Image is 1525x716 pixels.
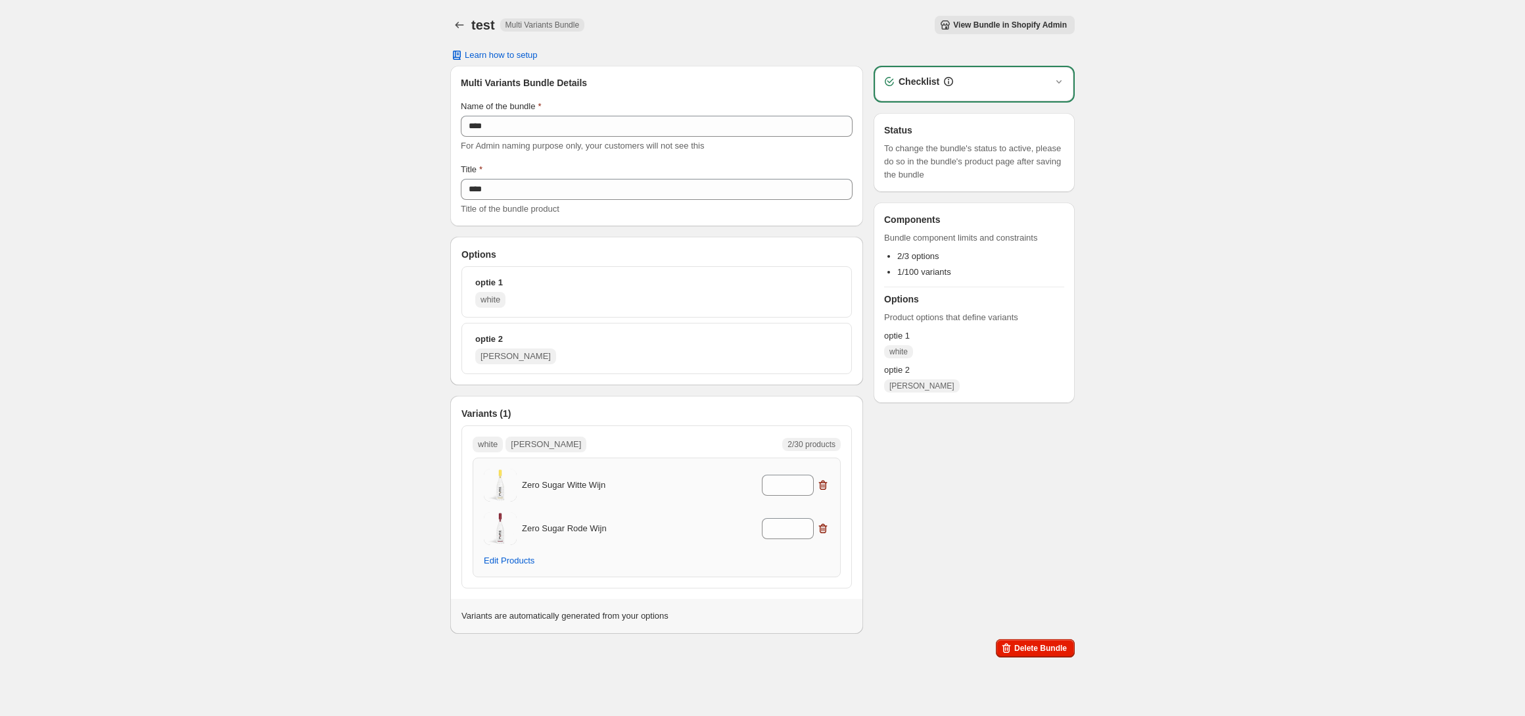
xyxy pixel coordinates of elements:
[884,124,1064,137] h3: Status
[511,438,581,451] p: [PERSON_NAME]
[442,46,546,64] button: Learn how to setup
[481,293,500,306] p: white
[476,552,542,570] button: Edit Products
[461,100,542,113] label: Name of the bundle
[465,50,538,60] span: Learn how to setup
[884,213,941,226] h3: Components
[787,439,835,450] span: 2/30 products
[889,381,954,391] span: [PERSON_NAME]
[889,346,908,357] span: white
[884,311,1064,324] span: Product options that define variants
[897,267,951,277] span: 1/100 variants
[484,469,517,502] img: Zero Sugar Witte Wijn
[467,329,846,368] button: optie 2[PERSON_NAME]
[996,639,1075,657] button: Delete Bundle
[461,611,669,621] span: Variants are automatically generated from your options
[884,231,1064,245] span: Bundle component limits and constraints
[475,333,503,346] p: optie 2
[1014,643,1067,654] span: Delete Bundle
[467,272,846,312] button: optie 1white
[461,204,559,214] span: Title of the bundle product
[884,293,1064,306] h3: Options
[461,248,496,261] span: Options
[953,20,1067,30] span: View Bundle in Shopify Admin
[884,142,1064,181] span: To change the bundle's status to active, please do so in the bundle's product page after saving t...
[461,163,482,176] label: Title
[450,16,469,34] button: Back
[897,251,939,261] span: 2/3 options
[899,75,939,88] h3: Checklist
[484,556,534,566] span: Edit Products
[475,276,503,289] p: optie 1
[935,16,1075,34] button: View Bundle in Shopify Admin
[481,350,551,363] p: [PERSON_NAME]
[522,522,695,535] p: Zero Sugar Rode Wijn
[478,438,498,451] p: white
[884,364,1064,377] span: optie 2
[461,141,704,151] span: For Admin naming purpose only, your customers will not see this
[461,76,853,89] h3: Multi Variants Bundle Details
[505,20,580,30] span: Multi Variants Bundle
[471,17,495,33] h1: test
[522,479,695,492] p: Zero Sugar Witte Wijn
[884,329,1064,343] span: optie 1
[461,407,511,420] span: Variants (1)
[484,512,517,545] img: Zero Sugar Rode Wijn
